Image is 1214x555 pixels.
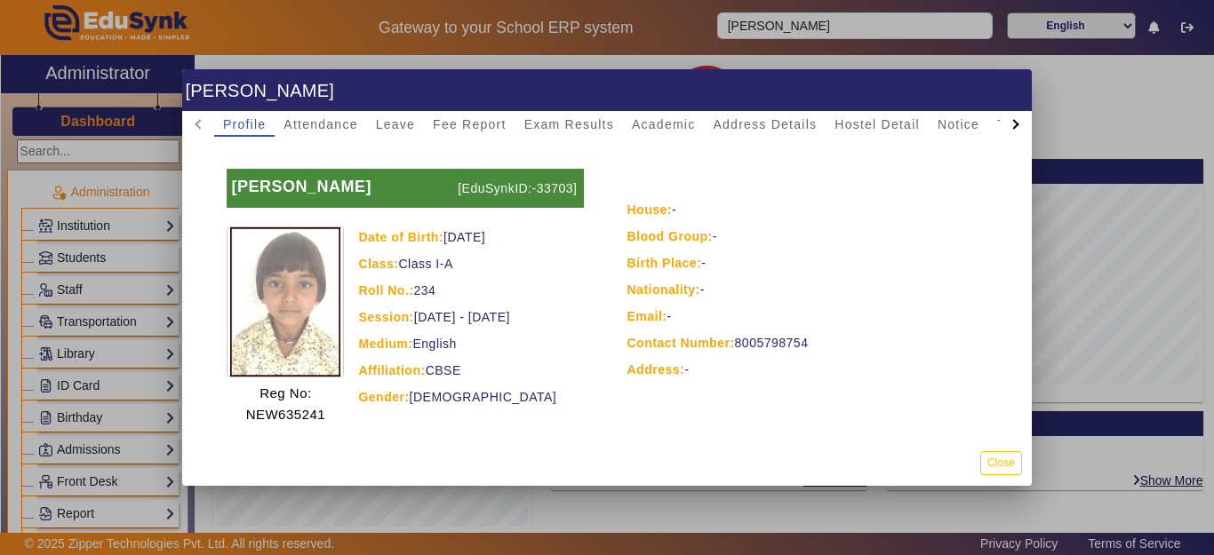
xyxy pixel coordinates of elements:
[358,280,583,301] div: 234
[358,363,425,377] strong: Affiliation:
[627,282,700,297] strong: Nationality:
[627,359,991,380] div: -
[835,118,920,131] span: Hostel Detail
[358,253,583,274] div: Class I-A
[627,362,685,377] strong: Address:
[246,383,326,404] p: Reg No:
[627,199,991,220] div: -
[627,256,702,270] strong: Birth Place:
[627,332,991,353] div: 8005798754
[358,386,583,408] div: [DEMOGRAPHIC_DATA]
[627,309,667,323] strong: Email:
[376,118,415,131] span: Leave
[627,336,735,350] strong: Contact Number:
[246,404,326,425] p: NEW635241
[980,451,1022,475] button: Close
[938,118,979,131] span: Notice
[358,333,583,354] div: English
[433,118,507,131] span: Fee Report
[358,230,443,244] strong: Date of Birth:
[284,118,357,131] span: Attendance
[358,257,398,271] strong: Class:
[627,279,991,300] div: -
[227,226,344,377] img: 51188a2f-0935-4a55-b185-8abb909f63f1
[358,360,583,381] div: CBSE
[627,305,991,327] div: -
[358,283,413,297] strong: Roll No.:
[223,118,266,131] span: Profile
[632,118,695,131] span: Academic
[358,310,413,324] strong: Session:
[713,118,817,131] span: Address Details
[627,252,991,274] div: -
[358,306,583,328] div: [DATE] - [DATE]
[627,229,713,243] strong: Blood Group:
[997,118,1064,131] span: TimeTable
[358,337,412,351] strong: Medium:
[358,390,409,404] strong: Gender:
[231,178,371,195] b: [PERSON_NAME]
[453,169,583,208] p: [EduSynkID:-33703]
[627,202,672,217] strong: House:
[358,226,583,248] div: [DATE]
[627,226,991,247] div: -
[524,118,614,131] span: Exam Results
[182,69,1032,111] h1: [PERSON_NAME]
